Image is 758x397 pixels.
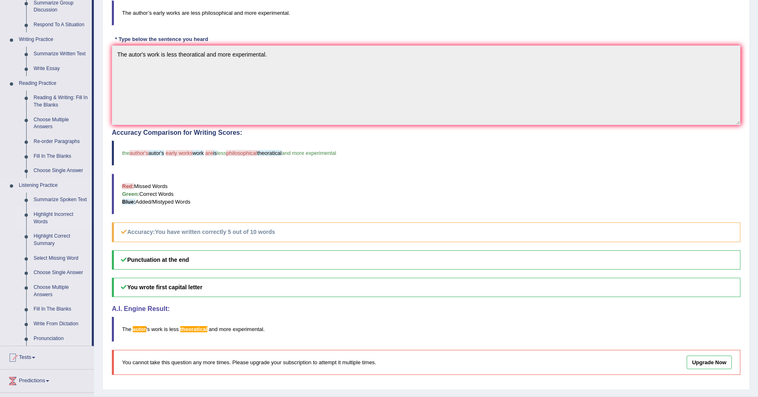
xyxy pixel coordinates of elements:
blockquote: Missed Words Correct Words Added/Mistyped Words [112,174,740,214]
a: Upgrade Now [687,356,732,369]
a: Reading & Writing: Fill In The Blanks [30,91,92,112]
a: Write Essay [30,61,92,76]
span: is [213,150,217,156]
p: You cannot take this question any more times. Please upgrade your subscription to attempt it mult... [122,358,579,366]
h4: A.I. Engine Result: [112,305,740,313]
span: are [205,150,213,156]
span: experimental [233,326,263,332]
b: You have written correctly 5 out of 10 words [155,229,275,235]
span: early works [166,150,193,156]
a: Summarize Written Text [30,47,92,61]
a: Choose Single Answer [30,163,92,178]
a: Respond To A Situation [30,18,92,32]
span: the [122,150,129,156]
a: Highlight Correct Summary [30,229,92,251]
a: Choose Single Answer [30,265,92,280]
a: Listening Practice [15,178,92,193]
a: Write From Dictation [30,317,92,331]
a: Choose Multiple Answers [30,280,92,302]
a: Re-order Paragraphs [30,134,92,149]
h5: Punctuation at the end [112,250,740,270]
span: autor's [148,150,164,156]
span: and more experimental [281,150,336,156]
span: less [217,150,226,156]
a: Pronunciation [30,331,92,346]
span: theoratical [257,150,281,156]
div: * Type below the sentence you heard [112,36,211,43]
b: Red: [122,183,134,189]
span: work [151,326,162,332]
span: philosophical [226,150,257,156]
span: Possible spelling mistake found. (did you mean: theoretical) [180,326,207,332]
span: is [164,326,168,332]
a: Choose Multiple Answers [30,113,92,134]
a: Fill In The Blanks [30,149,92,164]
blockquote: ' . [112,317,740,342]
span: and [209,326,218,332]
span: more [219,326,231,332]
blockquote: The author’s early works are less philosophical and more experimental. [112,0,740,25]
span: less [169,326,179,332]
span: author's [129,150,148,156]
a: Highlight Incorrect Words [30,207,92,229]
h4: Accuracy Comparison for Writing Scores: [112,129,740,136]
a: Tests [0,346,94,367]
h5: Accuracy: [112,222,740,242]
span: work [193,150,204,156]
a: Predictions [0,370,94,390]
a: Summarize Spoken Text [30,193,92,207]
a: Reading Practice [15,76,92,91]
a: Select Missing Word [30,251,92,266]
h5: You wrote first capital letter [112,278,740,297]
b: Green: [122,191,139,197]
span: The [122,326,131,332]
span: Possible spelling mistake found. (did you mean: actor) [133,326,146,332]
span: s [147,326,150,332]
b: Blue: [122,199,136,205]
a: Writing Practice [15,32,92,47]
a: Fill In The Blanks [30,302,92,317]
